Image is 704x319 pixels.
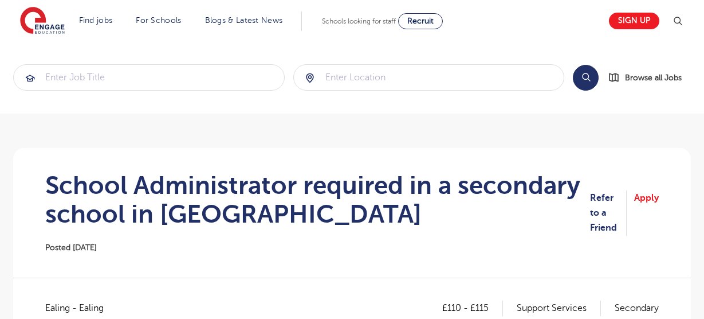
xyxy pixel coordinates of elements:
[407,17,434,25] span: Recruit
[625,71,682,84] span: Browse all Jobs
[609,13,659,29] a: Sign up
[136,16,181,25] a: For Schools
[13,64,285,91] div: Submit
[20,7,65,36] img: Engage Education
[322,17,396,25] span: Schools looking for staff
[45,243,97,252] span: Posted [DATE]
[293,64,565,91] div: Submit
[615,301,659,316] p: Secondary
[45,301,115,316] span: Ealing - Ealing
[634,190,659,236] a: Apply
[294,65,564,90] input: Submit
[45,171,590,228] h1: School Administrator required in a secondary school in [GEOGRAPHIC_DATA]
[79,16,113,25] a: Find jobs
[608,71,691,84] a: Browse all Jobs
[517,301,601,316] p: Support Services
[205,16,283,25] a: Blogs & Latest News
[398,13,443,29] a: Recruit
[14,65,284,90] input: Submit
[442,301,503,316] p: £110 - £115
[590,190,627,236] a: Refer to a Friend
[573,65,599,91] button: Search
